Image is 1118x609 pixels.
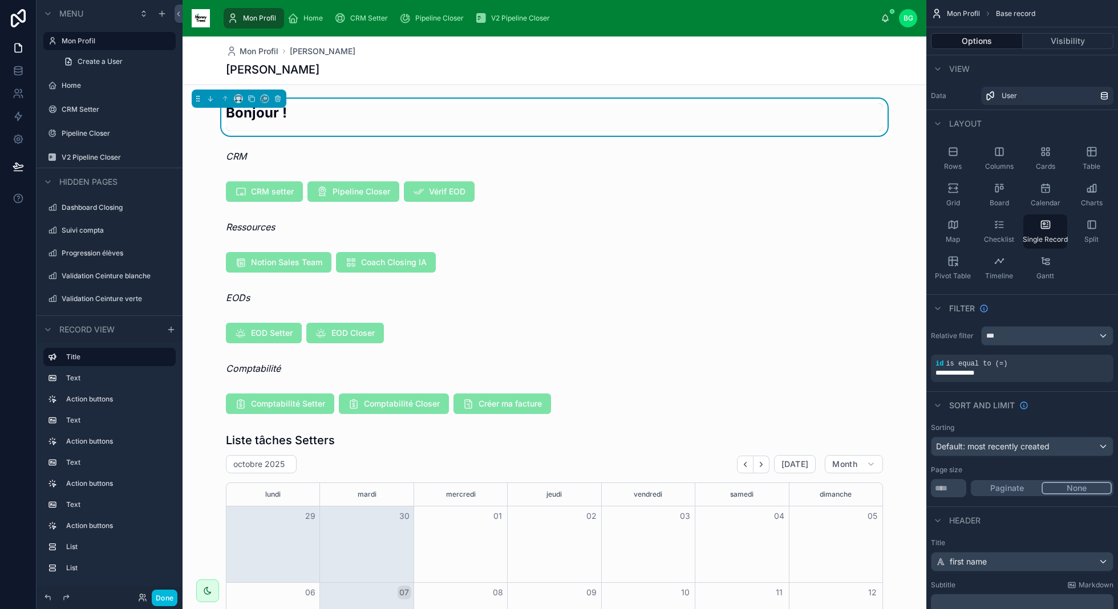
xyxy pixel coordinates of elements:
[1023,33,1114,49] button: Visibility
[1084,235,1099,244] span: Split
[62,203,169,212] label: Dashboard Closing
[1081,198,1103,208] span: Charts
[973,482,1042,494] button: Paginate
[243,14,276,23] span: Mon Profil
[1023,178,1067,212] button: Calendar
[935,360,943,368] span: id
[931,465,962,474] label: Page size
[946,360,1007,368] span: is equal to (=)
[290,46,355,57] span: [PERSON_NAME]
[931,552,1113,571] button: first name
[990,198,1009,208] span: Board
[66,416,167,425] label: Text
[904,14,913,23] span: BG
[491,14,550,23] span: V2 Pipeline Closer
[66,563,167,573] label: List
[284,8,331,29] a: Home
[931,178,975,212] button: Grid
[981,87,1113,105] a: User
[66,521,167,530] label: Action buttons
[66,437,167,446] label: Action buttons
[62,294,169,303] label: Validation Ceinture verte
[62,249,169,258] a: Progression élèves
[37,343,183,586] div: scrollable content
[57,52,176,71] a: Create a User
[226,46,278,57] a: Mon Profil
[396,8,472,29] a: Pipeline Closer
[66,542,167,551] label: List
[192,9,210,27] img: App logo
[931,423,954,432] label: Sorting
[331,8,396,29] a: CRM Setter
[949,118,982,129] span: Layout
[936,441,1050,451] span: Default: most recently created
[66,458,167,467] label: Text
[1023,251,1067,285] button: Gantt
[226,62,319,78] h1: [PERSON_NAME]
[472,8,558,29] a: V2 Pipeline Closer
[985,271,1013,281] span: Timeline
[935,271,971,281] span: Pivot Table
[931,331,977,340] label: Relative filter
[1070,214,1113,249] button: Split
[66,352,167,362] label: Title
[1023,214,1067,249] button: Single Record
[62,226,169,235] label: Suivi compta
[931,141,975,176] button: Rows
[977,214,1021,249] button: Checklist
[931,580,955,590] label: Subtitle
[947,9,980,18] span: Mon Profil
[931,437,1113,456] button: Default: most recently created
[1079,580,1113,590] span: Markdown
[62,129,169,138] label: Pipeline Closer
[78,57,123,66] span: Create a User
[944,162,962,171] span: Rows
[1067,580,1113,590] a: Markdown
[240,46,278,57] span: Mon Profil
[59,176,118,188] span: Hidden pages
[946,198,960,208] span: Grid
[949,400,1015,411] span: Sort And Limit
[303,14,323,23] span: Home
[1042,482,1112,494] button: None
[66,479,167,488] label: Action buttons
[62,105,169,114] label: CRM Setter
[62,271,169,281] label: Validation Ceinture blanche
[152,590,177,606] button: Done
[224,8,284,29] a: Mon Profil
[1070,178,1113,212] button: Charts
[949,303,975,314] span: Filter
[984,235,1014,244] span: Checklist
[1023,141,1067,176] button: Cards
[1036,162,1055,171] span: Cards
[931,91,977,100] label: Data
[977,141,1021,176] button: Columns
[949,515,981,526] span: Header
[949,63,970,75] span: View
[996,9,1035,18] span: Base record
[62,36,169,46] label: Mon Profil
[59,323,115,335] span: Record view
[977,178,1021,212] button: Board
[931,33,1023,49] button: Options
[1002,91,1017,100] span: User
[985,162,1014,171] span: Columns
[946,235,960,244] span: Map
[1036,271,1054,281] span: Gantt
[62,81,169,90] label: Home
[66,373,167,383] label: Text
[931,538,1113,547] label: Title
[62,153,169,162] label: V2 Pipeline Closer
[977,251,1021,285] button: Timeline
[350,14,388,23] span: CRM Setter
[59,8,83,19] span: Menu
[931,214,975,249] button: Map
